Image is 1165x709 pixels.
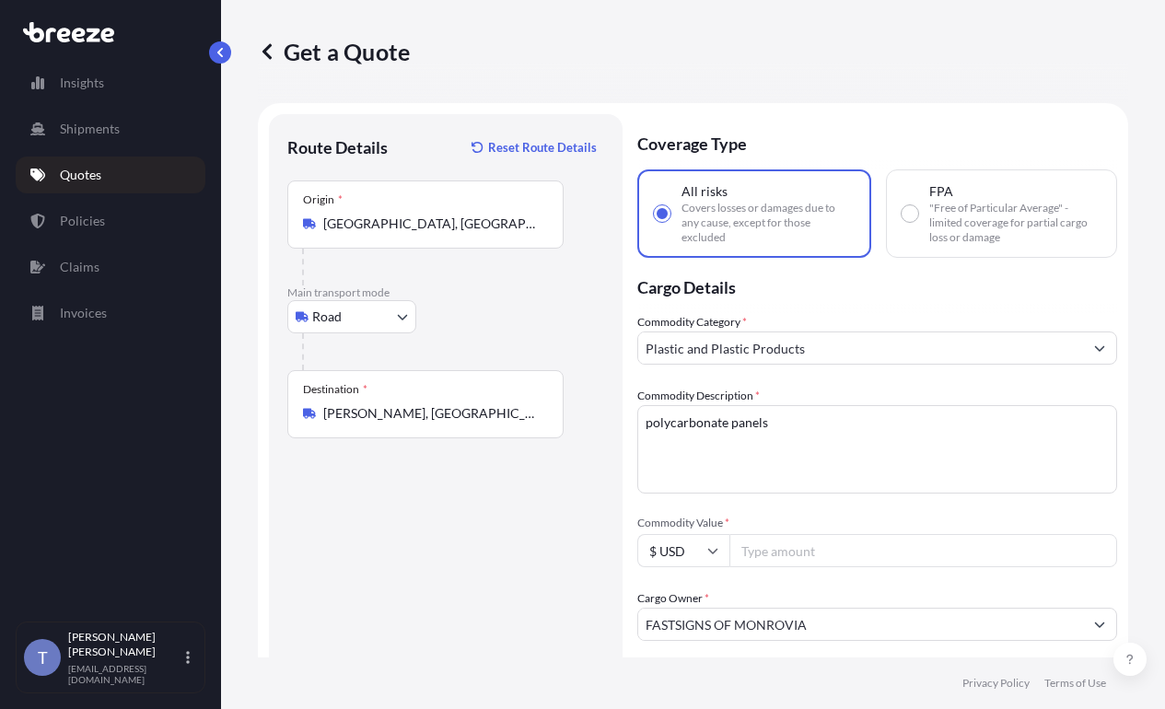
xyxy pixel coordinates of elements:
[312,308,342,326] span: Road
[323,404,541,423] input: Destination
[323,215,541,233] input: Origin
[60,258,99,276] p: Claims
[488,138,597,157] p: Reset Route Details
[962,676,1030,691] a: Privacy Policy
[638,608,1083,641] input: Full name
[654,205,670,222] input: All risksCovers losses or damages due to any cause, except for those excluded
[60,74,104,92] p: Insights
[462,133,604,162] button: Reset Route Details
[16,249,205,285] a: Claims
[929,201,1102,245] span: "Free of Particular Average" - limited coverage for partial cargo loss or damage
[258,37,410,66] p: Get a Quote
[68,663,182,685] p: [EMAIL_ADDRESS][DOMAIN_NAME]
[1044,676,1106,691] a: Terms of Use
[1083,608,1116,641] button: Show suggestions
[902,205,918,222] input: FPA"Free of Particular Average" - limited coverage for partial cargo loss or damage
[16,64,205,101] a: Insights
[16,203,205,239] a: Policies
[637,258,1117,313] p: Cargo Details
[637,313,747,331] label: Commodity Category
[303,192,343,207] div: Origin
[682,182,728,201] span: All risks
[637,516,1117,530] span: Commodity Value
[637,387,760,405] label: Commodity Description
[287,136,388,158] p: Route Details
[60,166,101,184] p: Quotes
[60,120,120,138] p: Shipments
[287,300,416,333] button: Select transport
[16,157,205,193] a: Quotes
[637,589,709,608] label: Cargo Owner
[637,114,1117,169] p: Coverage Type
[60,212,105,230] p: Policies
[1083,331,1116,365] button: Show suggestions
[682,201,855,245] span: Covers losses or damages due to any cause, except for those excluded
[287,285,604,300] p: Main transport mode
[68,630,182,659] p: [PERSON_NAME] [PERSON_NAME]
[929,182,953,201] span: FPA
[729,534,1117,567] input: Type amount
[16,295,205,331] a: Invoices
[303,382,367,397] div: Destination
[638,331,1083,365] input: Select a commodity type
[16,110,205,147] a: Shipments
[60,304,107,322] p: Invoices
[38,648,48,667] span: T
